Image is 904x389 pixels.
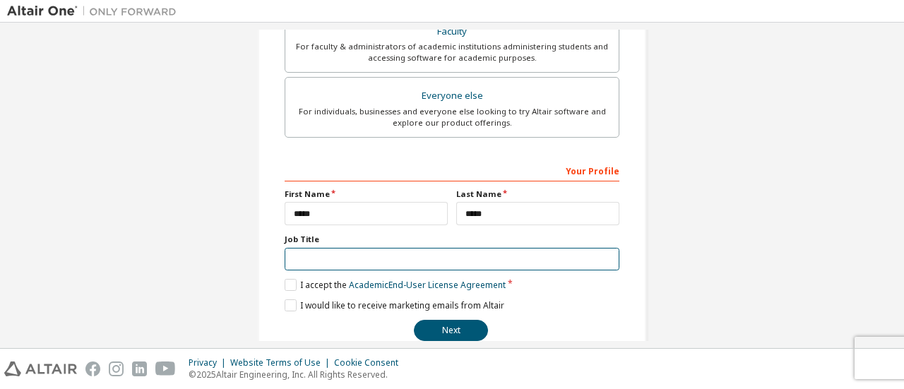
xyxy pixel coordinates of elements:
a: Academic End-User License Agreement [349,279,506,291]
label: I accept the [285,279,506,291]
img: youtube.svg [155,361,176,376]
label: Last Name [456,188,619,200]
label: First Name [285,188,448,200]
div: For individuals, businesses and everyone else looking to try Altair software and explore our prod... [294,106,610,128]
img: facebook.svg [85,361,100,376]
div: Website Terms of Use [230,357,334,369]
div: Privacy [189,357,230,369]
img: Altair One [7,4,184,18]
div: Your Profile [285,159,619,181]
img: instagram.svg [109,361,124,376]
img: altair_logo.svg [4,361,77,376]
label: I would like to receive marketing emails from Altair [285,299,504,311]
div: For faculty & administrators of academic institutions administering students and accessing softwa... [294,41,610,64]
button: Next [414,320,488,341]
label: Job Title [285,234,619,245]
div: Faculty [294,22,610,42]
div: Cookie Consent [334,357,407,369]
p: © 2025 Altair Engineering, Inc. All Rights Reserved. [189,369,407,381]
div: Everyone else [294,86,610,106]
img: linkedin.svg [132,361,147,376]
